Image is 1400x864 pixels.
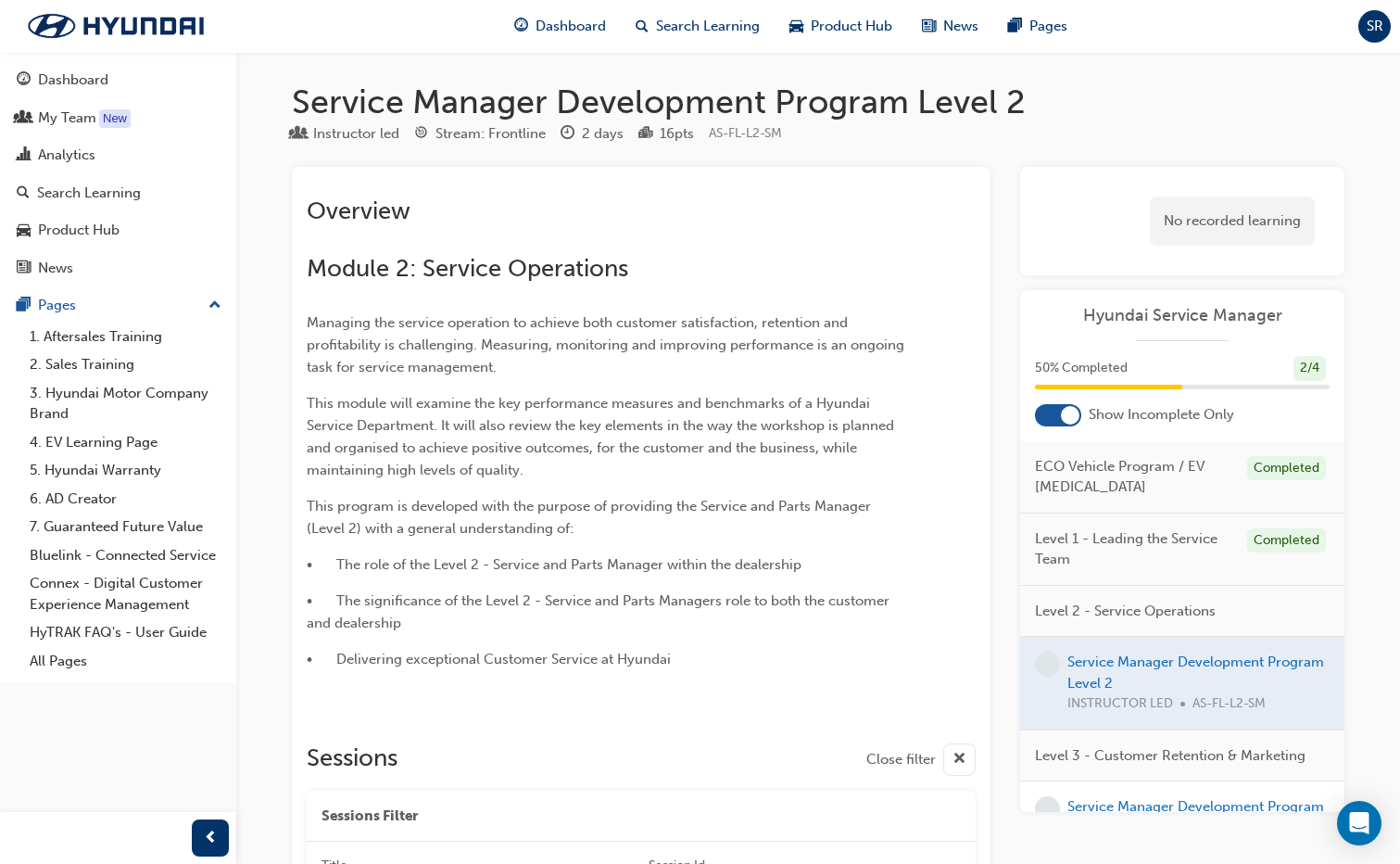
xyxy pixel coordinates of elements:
a: Service Manager Development Program Level 3 [1067,798,1324,836]
div: Dashboard [38,70,108,91]
a: pages-iconPages [993,7,1082,45]
span: learningRecordVerb_NONE-icon [1035,652,1060,677]
a: news-iconNews [907,7,993,45]
a: HyTRAK FAQ's - User Guide [22,618,229,647]
span: chart-icon [17,147,31,164]
span: • The significance of the Level 2 - Service and Parts Managers role to both the customer and deal... [307,592,893,631]
div: Type [292,122,399,146]
h2: Sessions [307,743,397,776]
div: 2 / 4 [1293,356,1326,381]
button: Close filter [866,743,976,776]
a: search-iconSearch Learning [621,7,775,45]
button: SR [1358,10,1391,43]
div: No recorded learning [1150,197,1315,246]
div: Product Hub [38,220,120,241]
div: Pages [38,295,76,316]
div: Tooltip anchor [99,109,131,128]
span: Managing the service operation to achieve both customer satisfaction, retention and profitability... [307,314,908,375]
span: pages-icon [1008,15,1022,38]
span: Close filter [866,749,936,770]
img: Trak [9,6,222,45]
div: Completed [1247,456,1326,481]
span: news-icon [17,260,31,277]
span: This program is developed with the purpose of providing the Service and Parts Manager (Level 2) w... [307,498,875,537]
span: Level 3 - Customer Retention & Marketing [1035,745,1305,767]
span: News [943,16,978,37]
span: SR [1367,16,1383,37]
div: Open Intercom Messenger [1337,801,1381,845]
a: Hyundai Service Manager [1035,305,1330,326]
a: Connex - Digital Customer Experience Management [22,569,229,618]
div: Stream: Frontline [435,123,546,145]
div: 16 pts [660,123,694,145]
a: 7. Guaranteed Future Value [22,513,229,541]
span: guage-icon [514,15,528,38]
div: 2 days [582,123,624,145]
div: My Team [38,108,96,129]
div: Search Learning [37,183,141,204]
a: Product Hub [7,213,229,248]
a: Analytics [7,138,229,172]
div: Duration [561,122,624,146]
span: Pages [1029,16,1067,37]
span: Dashboard [536,16,606,37]
span: ECO Vehicle Program / EV [MEDICAL_DATA] [1035,456,1232,498]
span: news-icon [922,15,936,38]
span: search-icon [17,185,30,202]
span: Learning resource code [709,125,782,141]
div: Completed [1247,528,1326,553]
a: 3. Hyundai Motor Company Brand [22,379,229,428]
span: Level 1 - Leading the Service Team [1035,528,1232,570]
span: Module 2: Service Operations [307,254,628,283]
a: News [7,251,229,286]
div: Analytics [38,145,95,166]
a: guage-iconDashboard [499,7,621,45]
a: car-iconProduct Hub [775,7,907,45]
a: 6. AD Creator [22,485,229,514]
span: Overview [307,197,410,225]
div: Stream [414,122,546,146]
div: Instructor led [313,123,399,145]
span: cross-icon [952,748,966,771]
span: Level 2 - Service Operations [1035,601,1216,622]
span: car-icon [17,222,31,239]
span: pages-icon [17,298,31,314]
button: DashboardMy TeamAnalyticsSearch LearningProduct HubNews [7,59,229,288]
span: car-icon [789,15,803,38]
span: 50 % Completed [1035,358,1128,379]
span: learningRecordVerb_NONE-icon [1035,796,1060,821]
a: 2. Sales Training [22,350,229,379]
span: prev-icon [204,827,218,850]
span: Search Learning [656,16,760,37]
h1: Service Manager Development Program Level 2 [292,82,1344,122]
span: Sessions Filter [322,806,418,827]
span: podium-icon [638,126,652,143]
a: 4. EV Learning Page [22,428,229,457]
span: clock-icon [561,126,574,143]
span: search-icon [636,15,649,38]
span: This module will examine the key performance measures and benchmarks of a Hyundai Service Departm... [307,395,898,478]
span: Product Hub [811,16,892,37]
div: News [38,258,73,279]
span: up-icon [208,294,221,318]
span: • The role of the Level 2 - Service and Parts Manager within the dealership [307,556,801,573]
button: Pages [7,288,229,323]
a: My Team [7,101,229,135]
a: 5. Hyundai Warranty [22,456,229,485]
span: learningResourceType_INSTRUCTOR_LED-icon [292,126,306,143]
span: target-icon [414,126,428,143]
span: Show Incomplete Only [1089,404,1234,426]
a: All Pages [22,647,229,676]
span: guage-icon [17,72,31,89]
a: Dashboard [7,63,229,97]
a: Search Learning [7,176,229,210]
div: Points [638,122,694,146]
a: 1. Aftersales Training [22,323,229,351]
span: • Delivering exceptional Customer Service at Hyundai [307,651,671,667]
span: people-icon [17,110,31,127]
a: Bluelink - Connected Service [22,541,229,570]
